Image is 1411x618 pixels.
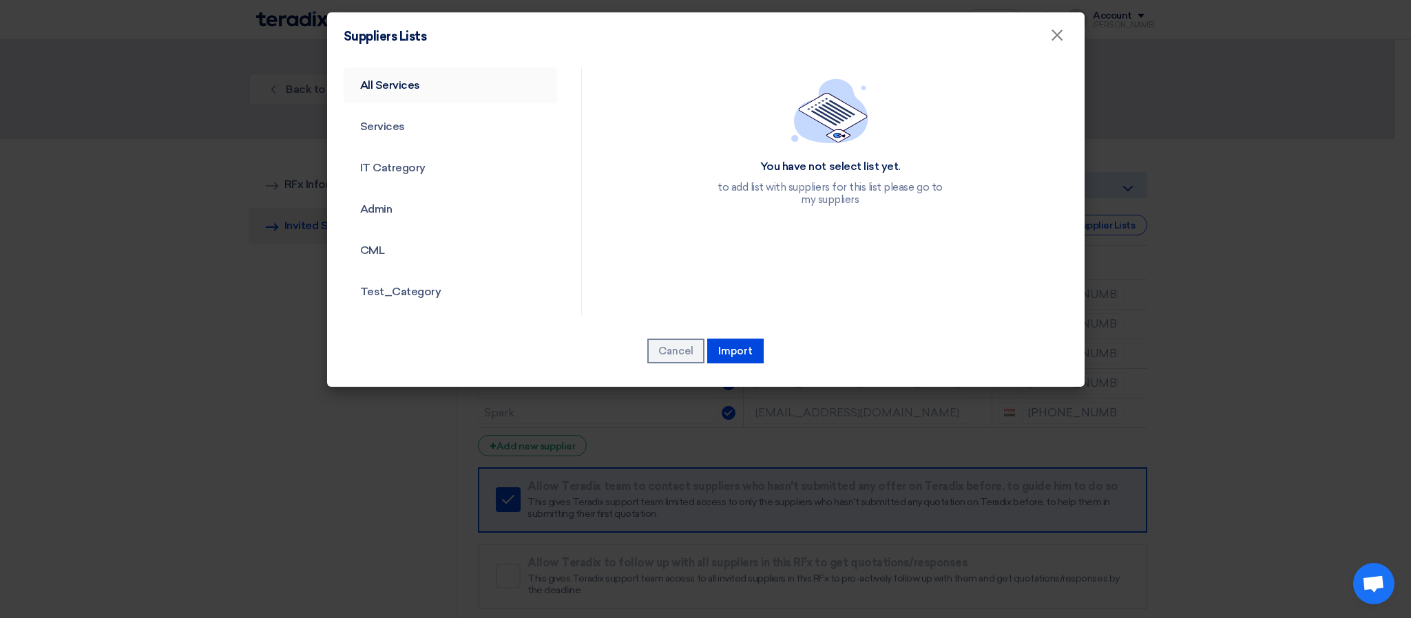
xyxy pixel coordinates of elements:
[344,67,558,103] a: All Services
[1353,563,1394,604] a: Open chat
[344,233,558,268] a: CML
[1050,25,1064,52] span: ×
[344,29,427,44] h4: Suppliers Lists
[1039,22,1075,50] button: Close
[713,160,947,174] div: You have not select list yet.
[344,191,558,227] a: Admin
[647,339,704,363] button: Cancel
[707,339,764,363] button: Import
[344,150,558,186] a: IT Catregory
[791,78,868,143] img: empty_state_list.svg
[713,181,947,206] div: to add list with suppliers for this list please go to my suppliers
[344,274,558,310] a: Test_Category
[344,109,558,145] a: Services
